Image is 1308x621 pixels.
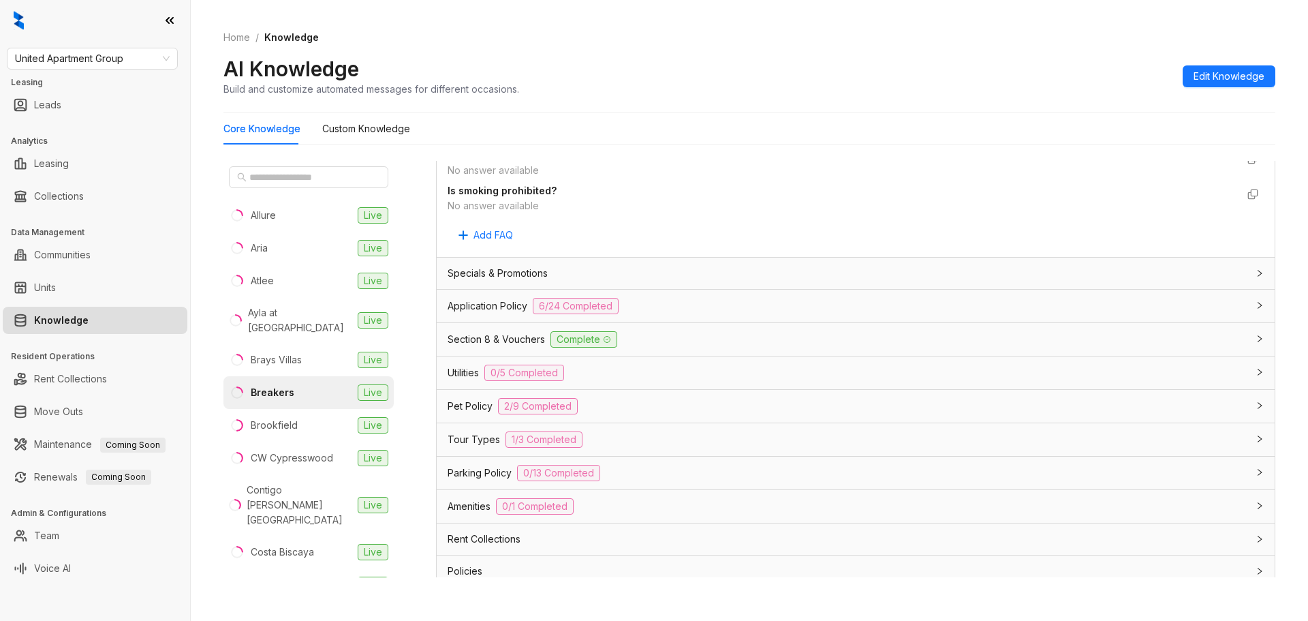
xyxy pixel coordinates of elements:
button: Add FAQ [448,224,524,246]
span: Live [358,240,388,256]
span: Live [358,207,388,224]
span: collapsed [1256,335,1264,343]
span: Parking Policy [448,466,512,481]
a: Move Outs [34,398,83,425]
a: Voice AI [34,555,71,582]
div: Contigo [PERSON_NAME][GEOGRAPHIC_DATA] [247,483,352,528]
div: Pet Policy2/9 Completed [437,390,1275,423]
a: Units [34,274,56,301]
a: Team [34,522,59,549]
span: Complete [550,331,617,348]
div: Amenities0/1 Completed [437,490,1275,523]
div: Core Knowledge [223,121,300,136]
span: Pet Policy [448,399,493,414]
span: 2/9 Completed [498,398,578,414]
li: Voice AI [3,555,187,582]
span: Live [358,544,388,560]
span: collapsed [1256,435,1264,443]
span: collapsed [1256,468,1264,476]
div: CW Cypresswood [251,451,333,466]
div: Rent Collections [437,524,1275,555]
span: collapsed [1256,301,1264,309]
strong: Is smoking prohibited? [448,185,557,196]
span: Add FAQ [473,228,513,243]
span: Live [358,577,388,593]
span: Knowledge [264,31,319,43]
span: collapsed [1256,402,1264,410]
span: Rent Collections [448,532,520,547]
div: No answer available [448,163,1236,178]
li: Leasing [3,150,187,177]
span: 0/5 Completed [484,365,564,381]
h2: AI Knowledge [223,56,359,82]
span: collapsed [1256,567,1264,575]
span: Policies [448,564,482,579]
span: Live [358,450,388,466]
h3: Resident Operations [11,350,190,363]
li: Communities [3,241,187,269]
span: 6/24 Completed [533,298,619,314]
a: Rent Collections [34,365,107,393]
li: Renewals [3,464,187,491]
h3: Analytics [11,135,190,147]
span: Edit Knowledge [1194,69,1264,84]
li: Leads [3,91,187,119]
div: Brays Villas [251,352,302,367]
div: Atlee [251,273,274,288]
span: Specials & Promotions [448,266,548,281]
div: Breakers [251,385,294,400]
a: Communities [34,241,91,269]
span: collapsed [1256,368,1264,376]
span: 1/3 Completed [505,431,582,448]
span: Section 8 & Vouchers [448,332,545,347]
span: search [237,172,247,182]
h3: Leasing [11,76,190,89]
li: Team [3,522,187,549]
span: Application Policy [448,299,527,314]
a: Home [221,30,253,45]
li: Collections [3,183,187,210]
li: Move Outs [3,398,187,425]
div: Policies [437,556,1275,587]
div: Costa Biscaya [251,545,314,560]
a: Collections [34,183,84,210]
span: Live [358,352,388,368]
span: United Apartment Group [15,48,170,69]
li: Knowledge [3,307,187,334]
div: Parking Policy0/13 Completed [437,457,1275,489]
div: Custom Knowledge [322,121,410,136]
div: Section 8 & VouchersComplete [437,323,1275,356]
div: Ayla at [GEOGRAPHIC_DATA] [248,305,352,335]
div: Tour Types1/3 Completed [437,423,1275,456]
span: Tour Types [448,432,500,447]
h3: Admin & Configurations [11,507,190,519]
span: Live [358,384,388,401]
div: No answer available [448,198,1236,213]
div: Brookfield [251,418,298,433]
span: Coming Soon [86,470,151,485]
a: Leads [34,91,61,119]
span: Live [358,273,388,289]
div: Application Policy6/24 Completed [437,290,1275,322]
div: Utilities0/5 Completed [437,357,1275,389]
span: Amenities [448,499,490,514]
span: 0/13 Completed [517,465,600,481]
li: Units [3,274,187,301]
a: Leasing [34,150,69,177]
li: Rent Collections [3,365,187,393]
div: Build and customize automated messages for different occasions. [223,82,519,96]
span: Utilities [448,365,479,380]
a: RenewalsComing Soon [34,464,151,491]
div: Specials & Promotions [437,258,1275,289]
div: Aria [251,241,268,256]
span: 0/1 Completed [496,498,574,515]
span: Live [358,312,388,329]
button: Edit Knowledge [1183,65,1275,87]
li: / [255,30,259,45]
div: Allure [251,208,276,223]
span: Live [358,497,388,513]
span: Live [358,417,388,434]
span: Coming Soon [100,438,166,453]
span: collapsed [1256,269,1264,277]
span: collapsed [1256,535,1264,543]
